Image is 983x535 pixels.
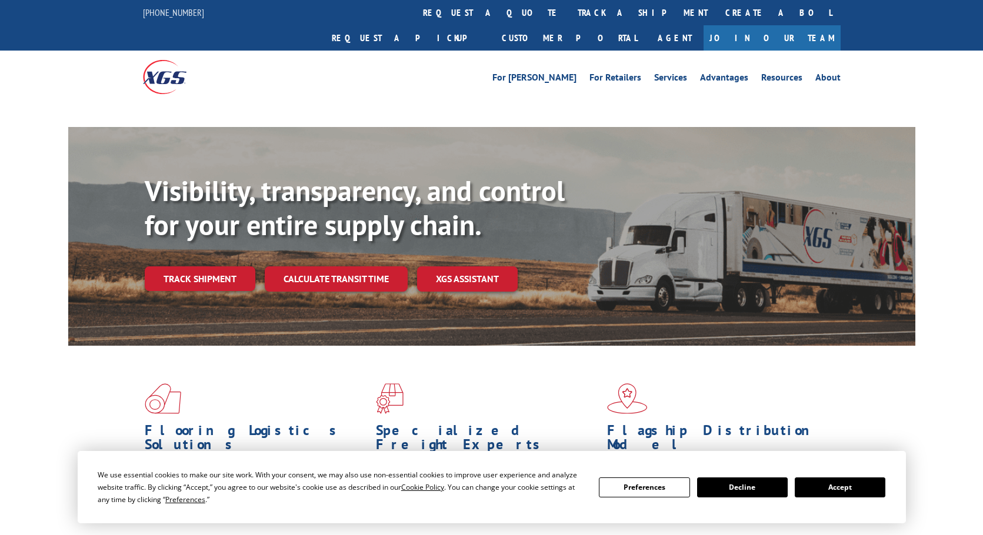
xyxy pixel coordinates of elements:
a: Track shipment [145,266,255,291]
a: Learn More > [145,510,291,524]
a: About [815,73,841,86]
a: Advantages [700,73,748,86]
a: Learn More > [376,510,522,524]
h1: Flagship Distribution Model [607,423,829,457]
div: Cookie Consent Prompt [78,451,906,523]
a: Calculate transit time [265,266,408,292]
img: xgs-icon-total-supply-chain-intelligence-red [145,383,181,414]
a: [PHONE_NUMBER] [143,6,204,18]
img: xgs-icon-flagship-distribution-model-red [607,383,648,414]
a: Request a pickup [323,25,493,51]
a: XGS ASSISTANT [417,266,518,292]
span: Preferences [165,494,205,504]
b: Visibility, transparency, and control for your entire supply chain. [145,172,565,243]
a: Services [654,73,687,86]
span: Cookie Policy [401,482,444,492]
button: Accept [795,477,885,497]
img: xgs-icon-focused-on-flooring-red [376,383,404,414]
a: Customer Portal [493,25,646,51]
a: For [PERSON_NAME] [492,73,577,86]
h1: Specialized Freight Experts [376,423,598,457]
a: Resources [761,73,802,86]
button: Preferences [599,477,689,497]
div: We use essential cookies to make our site work. With your consent, we may also use non-essential ... [98,469,585,506]
a: Join Our Team [704,25,841,51]
a: For Retailers [589,73,641,86]
h1: Flooring Logistics Solutions [145,423,367,457]
a: Agent [646,25,704,51]
button: Decline [697,477,788,497]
